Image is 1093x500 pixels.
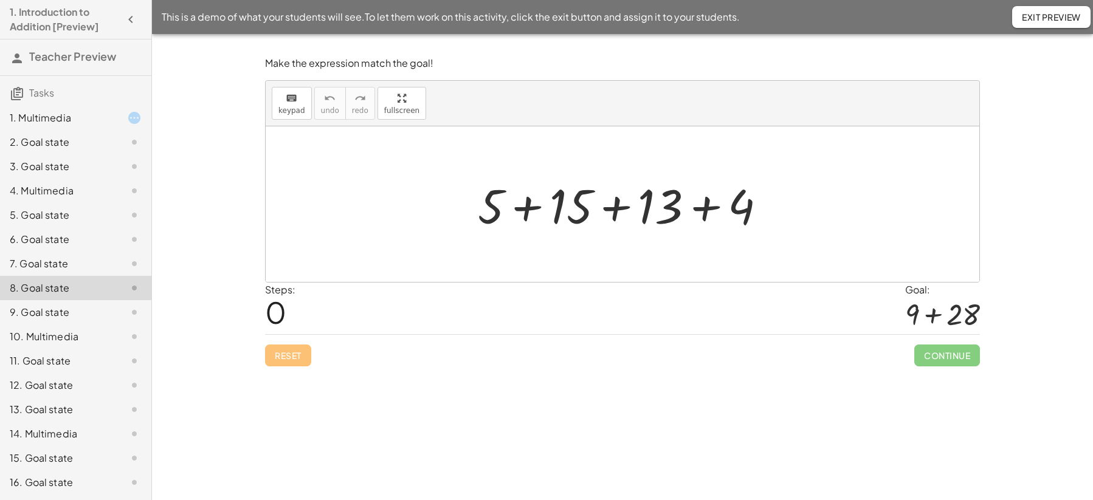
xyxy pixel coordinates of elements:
div: 1. Multimedia [10,111,108,125]
div: 4. Multimedia [10,183,108,198]
i: redo [354,91,366,106]
div: 12. Goal state [10,378,108,392]
span: Tasks [29,86,54,99]
span: redo [352,106,368,115]
i: Task not started. [127,475,142,490]
div: 7. Goal state [10,256,108,271]
i: Task not started. [127,451,142,465]
button: keyboardkeypad [272,87,312,120]
div: 13. Goal state [10,402,108,417]
div: 15. Goal state [10,451,108,465]
span: 0 [265,293,286,330]
button: Exit Preview [1012,6,1091,28]
div: 10. Multimedia [10,329,108,344]
i: Task not started. [127,135,142,149]
i: Task not started. [127,329,142,344]
div: 11. Goal state [10,354,108,368]
div: 5. Goal state [10,208,108,222]
div: 8. Goal state [10,281,108,295]
div: 6. Goal state [10,232,108,247]
button: fullscreen [378,87,426,120]
span: Exit Preview [1022,12,1081,22]
h4: 1. Introduction to Addition [Preview] [10,5,120,34]
div: 14. Multimedia [10,426,108,441]
i: Task not started. [127,183,142,198]
span: undo [321,106,339,115]
span: keypad [278,106,305,115]
i: Task started. [127,111,142,125]
i: Task not started. [127,378,142,392]
label: Steps: [265,283,295,296]
div: 2. Goal state [10,135,108,149]
i: Task not started. [127,402,142,417]
div: 9. Goal state [10,305,108,320]
div: 16. Goal state [10,475,108,490]
button: redoredo [345,87,375,120]
i: Task not started. [127,232,142,247]
p: Make the expression match the goal! [265,57,980,70]
span: fullscreen [384,106,419,115]
i: undo [324,91,336,106]
i: Task not started. [127,208,142,222]
span: Teacher Preview [29,49,116,63]
span: This is a demo of what your students will see. To let them work on this activity, click the exit ... [162,10,740,24]
i: Task not started. [127,354,142,368]
i: Task not started. [127,426,142,441]
i: Task not started. [127,281,142,295]
i: Task not started. [127,159,142,174]
div: 3. Goal state [10,159,108,174]
button: undoundo [314,87,346,120]
div: Goal: [905,283,980,297]
i: Task not started. [127,256,142,271]
i: Task not started. [127,305,142,320]
i: keyboard [286,91,297,106]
